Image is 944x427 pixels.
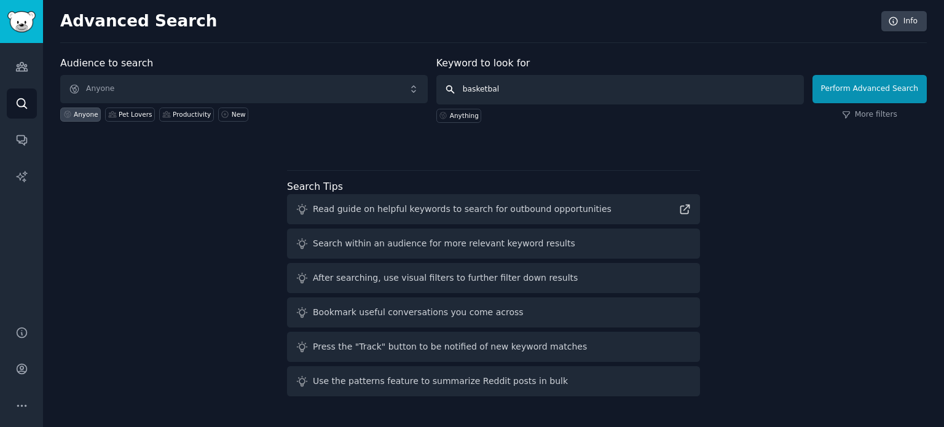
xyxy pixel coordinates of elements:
div: Bookmark useful conversations you come across [313,306,524,319]
a: Info [881,11,927,32]
h2: Advanced Search [60,12,875,31]
label: Keyword to look for [436,57,530,69]
div: After searching, use visual filters to further filter down results [313,272,578,284]
div: Use the patterns feature to summarize Reddit posts in bulk [313,375,568,388]
div: Productivity [173,110,211,119]
div: Search within an audience for more relevant keyword results [313,237,575,250]
div: Press the "Track" button to be notified of new keyword matches [313,340,587,353]
a: More filters [842,109,897,120]
div: Anything [450,111,479,120]
button: Perform Advanced Search [812,75,927,103]
label: Search Tips [287,181,343,192]
div: New [232,110,246,119]
input: Any keyword [436,75,804,104]
label: Audience to search [60,57,153,69]
div: Read guide on helpful keywords to search for outbound opportunities [313,203,612,216]
div: Pet Lovers [119,110,152,119]
div: Anyone [74,110,98,119]
button: Anyone [60,75,428,103]
img: GummySearch logo [7,11,36,33]
a: New [218,108,248,122]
